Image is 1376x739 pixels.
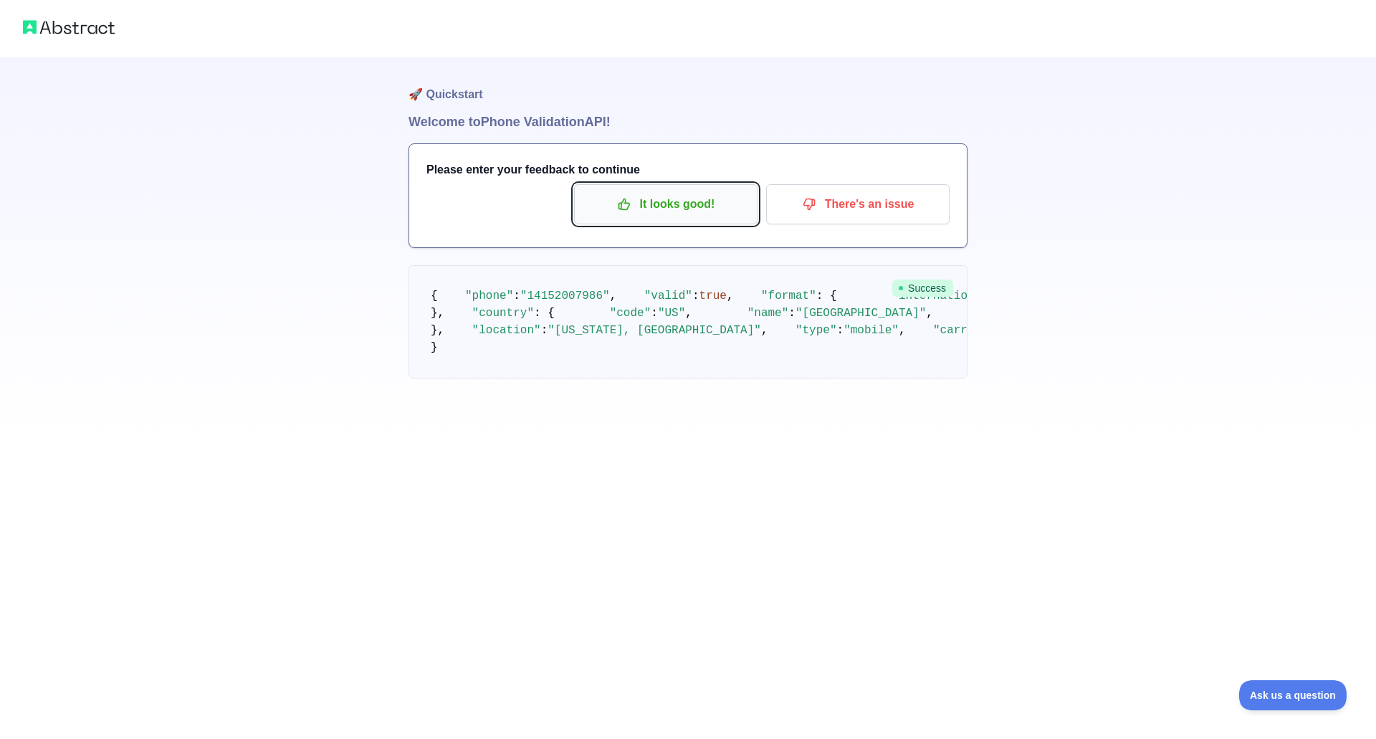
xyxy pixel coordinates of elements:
span: , [899,324,906,337]
span: "mobile" [844,324,899,337]
span: , [761,324,768,337]
span: "US" [658,307,685,320]
h1: Welcome to Phone Validation API! [408,112,967,132]
span: "format" [761,290,816,302]
span: : [692,290,699,302]
span: true [699,290,727,302]
span: "code" [610,307,651,320]
span: "international" [892,290,995,302]
span: : [651,307,658,320]
p: There's an issue [777,192,939,216]
span: " " [520,290,610,302]
span: "phone" [465,290,513,302]
span: : { [816,290,837,302]
span: "location" [472,324,541,337]
span: : [541,324,548,337]
span: : [788,307,795,320]
p: It looks good! [585,192,747,216]
img: Abstract logo [23,17,115,37]
span: "[GEOGRAPHIC_DATA]" [795,307,926,320]
span: "country" [472,307,534,320]
span: 14152007986 [527,290,603,302]
code: }, }, } [431,290,1339,354]
span: : [513,290,520,302]
span: , [610,290,617,302]
h3: Please enter your feedback to continue [426,161,950,178]
span: Success [892,280,953,297]
span: , [727,290,734,302]
span: "name" [747,307,789,320]
h1: 🚀 Quickstart [408,57,967,112]
span: : { [534,307,555,320]
span: : [837,324,844,337]
iframe: Toggle Customer Support [1239,680,1347,710]
span: , [685,307,692,320]
span: "carrier" [933,324,995,337]
span: , [926,307,933,320]
span: "valid" [644,290,692,302]
button: There's an issue [766,184,950,224]
button: It looks good! [574,184,758,224]
span: "[US_STATE], [GEOGRAPHIC_DATA]" [548,324,761,337]
span: "type" [795,324,837,337]
span: { [431,290,438,302]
